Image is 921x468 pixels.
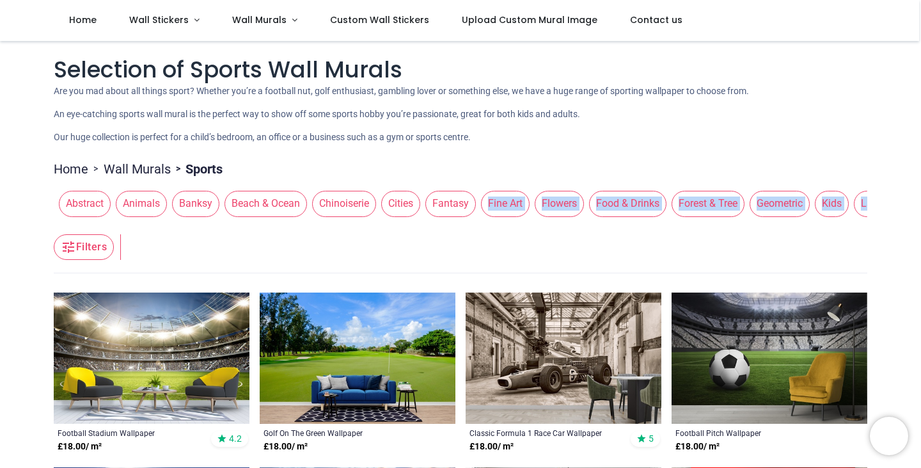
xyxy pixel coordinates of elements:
p: Our huge collection is perfect for a child’s bedroom, an office or a business such as a gym or sp... [54,131,867,144]
span: Fantasy [425,191,476,216]
span: Banksy [172,191,219,216]
span: Fine Art [481,191,530,216]
strong: £ 18.00 / m² [58,440,102,453]
span: Wall Stickers [129,13,189,26]
button: Beach & Ocean [219,191,307,216]
button: Animals [111,191,167,216]
li: Sports [171,160,223,178]
button: Chinoiserie [307,191,376,216]
span: Food & Drinks [589,191,666,216]
span: Forest & Tree [672,191,744,216]
a: Classic Formula 1 Race Car Wallpaper [469,428,620,438]
strong: £ 18.00 / m² [264,440,308,453]
button: Forest & Tree [666,191,744,216]
span: > [171,163,185,175]
h1: Selection of Sports Wall Murals [54,54,867,85]
a: Football Stadium Wallpaper [58,428,208,438]
p: An eye-catching sports wall mural is the perfect way to show off some sports hobby you’re passion... [54,108,867,121]
p: Are you mad about all things sport? Whether you’re a football nut, golf enthusiast, gambling love... [54,85,867,98]
img: Football Pitch Wall Mural Wallpaper [672,293,867,424]
button: Food & Drinks [584,191,666,216]
button: Abstract [54,191,111,216]
span: 5 [649,433,654,444]
button: Fantasy [420,191,476,216]
span: Home [69,13,97,26]
button: Geometric [744,191,810,216]
iframe: Brevo live chat [870,417,908,455]
button: Flowers [530,191,584,216]
span: Custom Wall Stickers [330,13,429,26]
a: Golf On The Green Wallpaper [264,428,414,438]
button: Kids [810,191,849,216]
span: Contact us [630,13,682,26]
img: Football Stadium Wall Mural Wallpaper [54,293,249,424]
img: Classic Formula 1 Race Car Wall Mural Wallpaper [466,293,661,424]
button: Filters [54,234,114,260]
span: Upload Custom Mural Image [462,13,597,26]
span: Beach & Ocean [224,191,307,216]
span: Abstract [59,191,111,216]
strong: £ 18.00 / m² [469,440,514,453]
strong: £ 18.00 / m² [675,440,720,453]
span: Flowers [535,191,584,216]
span: > [88,163,104,175]
button: Fine Art [476,191,530,216]
a: Wall Murals [104,160,171,178]
span: Geometric [750,191,810,216]
span: Animals [116,191,167,216]
img: Golf On The Green Wall Mural Wallpaper [260,293,455,424]
button: Cities [376,191,420,216]
button: Banksy [167,191,219,216]
span: Cities [381,191,420,216]
span: Chinoiserie [312,191,376,216]
span: 4.2 [229,433,242,444]
a: Football Pitch Wallpaper [675,428,826,438]
span: Kids [815,191,849,216]
span: Wall Murals [232,13,287,26]
a: Home [54,160,88,178]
